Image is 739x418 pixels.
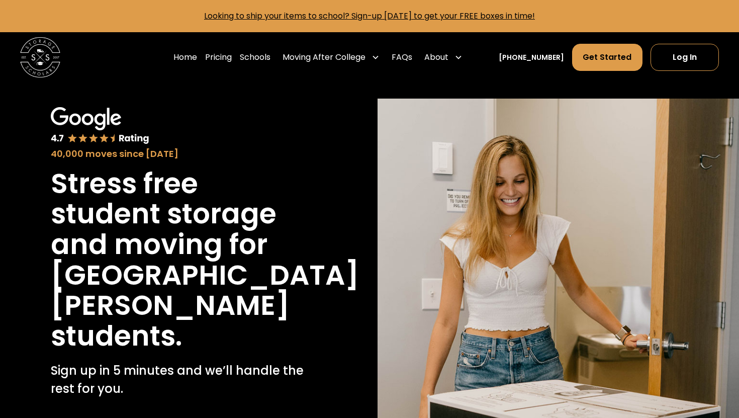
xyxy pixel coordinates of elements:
a: Log In [651,44,719,71]
a: [PHONE_NUMBER] [499,52,564,63]
a: Get Started [572,44,642,71]
p: Sign up in 5 minutes and we’ll handle the rest for you. [51,362,311,398]
a: Pricing [205,43,232,71]
img: Storage Scholars main logo [20,37,60,77]
h1: Stress free student storage and moving for [51,169,311,260]
div: About [420,43,467,71]
div: 40,000 moves since [DATE] [51,147,311,160]
div: Moving After College [283,51,365,63]
h1: students. [51,321,182,352]
a: Looking to ship your items to school? Sign-up [DATE] to get your FREE boxes in time! [204,10,535,22]
div: About [424,51,448,63]
a: Schools [240,43,270,71]
h1: [GEOGRAPHIC_DATA][PERSON_NAME] [51,260,359,321]
div: Moving After College [279,43,384,71]
img: Google 4.7 star rating [51,107,150,145]
a: FAQs [392,43,412,71]
a: Home [173,43,197,71]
